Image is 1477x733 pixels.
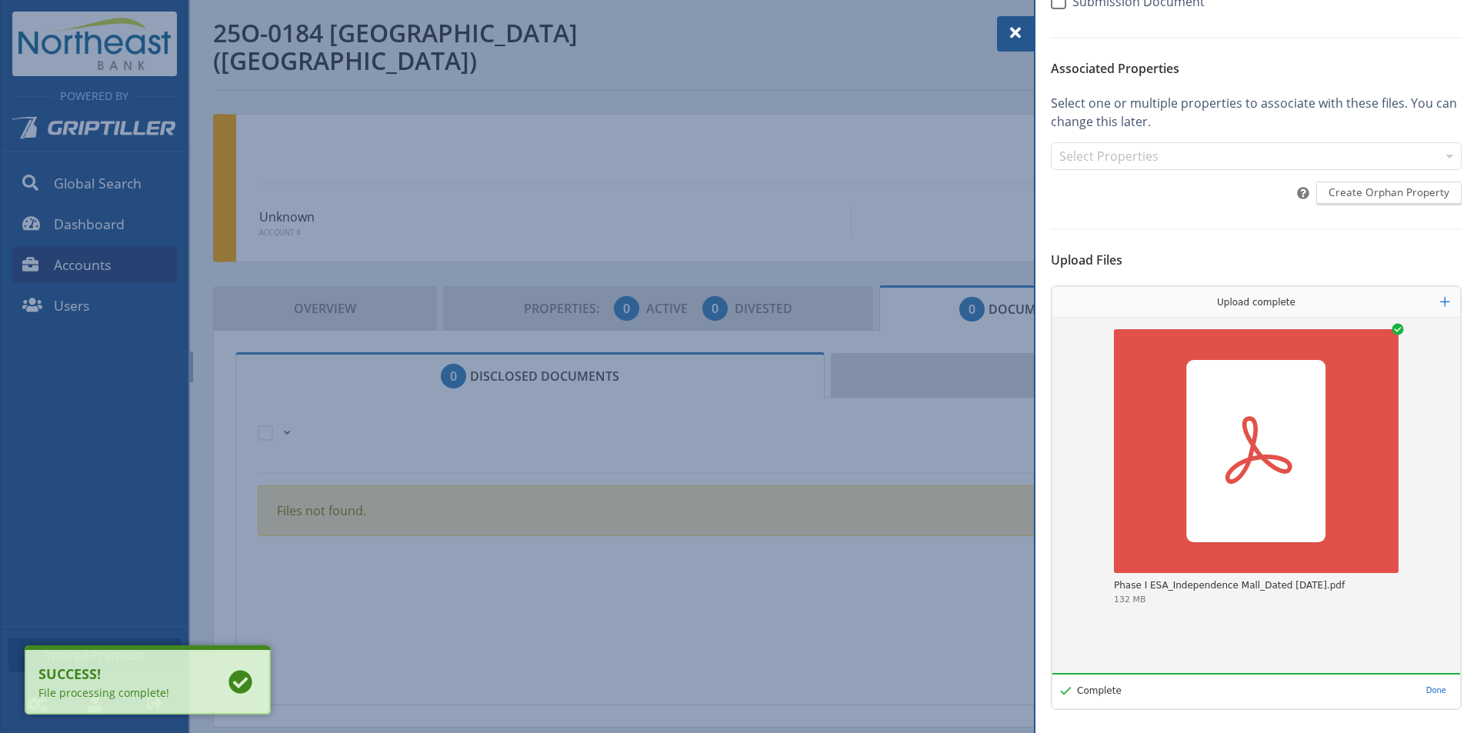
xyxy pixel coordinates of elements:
[1329,185,1449,200] span: Create Orphan Property
[1052,286,1461,709] div: Uppy Dashboard
[1434,291,1456,313] button: Add more files
[1420,681,1452,700] button: Done
[1191,287,1322,318] div: Upload complete
[38,685,202,701] div: File processing complete!
[1051,62,1462,75] h6: Associated Properties
[1052,673,1124,708] div: Complete
[1316,182,1462,205] button: Create Orphan Property
[1052,673,1460,675] div: 100%
[1051,253,1462,267] h6: Upload Files
[1060,686,1122,695] div: Complete
[1051,94,1462,131] p: Select one or multiple properties to associate with these files. You can change this later.
[1114,595,1146,604] div: 132 MB
[1114,580,1345,592] div: Phase I ESA_Independence Mall_Dated 02-28-22.pdf
[38,664,202,685] b: Success!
